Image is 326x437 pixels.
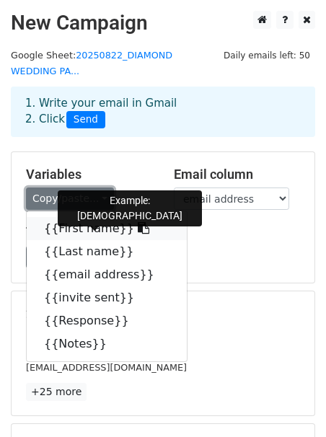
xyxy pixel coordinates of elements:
[11,50,172,77] small: Google Sheet:
[14,95,312,128] div: 1. Write your email in Gmail 2. Click
[58,190,202,226] div: Example: [DEMOGRAPHIC_DATA]
[254,368,326,437] iframe: Chat Widget
[174,167,300,182] h5: Email column
[26,167,152,182] h5: Variables
[219,48,315,63] span: Daily emails left: 50
[27,240,187,263] a: {{Last name}}
[27,286,187,309] a: {{invite sent}}
[27,309,187,332] a: {{Response}}
[11,50,172,77] a: 20250822_DIAMOND WEDDING PA...
[27,217,187,240] a: {{First name}}
[11,11,315,35] h2: New Campaign
[219,50,315,61] a: Daily emails left: 50
[27,332,187,356] a: {{Notes}}
[27,263,187,286] a: {{email address}}
[26,187,114,210] a: Copy/paste...
[26,362,187,373] small: [EMAIL_ADDRESS][DOMAIN_NAME]
[66,111,105,128] span: Send
[26,383,87,401] a: +25 more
